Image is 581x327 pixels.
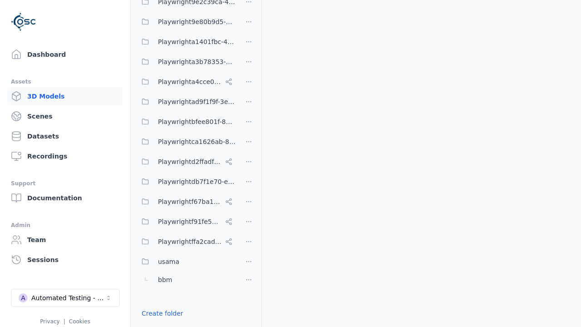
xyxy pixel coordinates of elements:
[158,256,179,267] span: usama
[136,305,189,322] button: Create folder
[11,76,119,87] div: Assets
[136,113,236,131] button: Playwrightbfee801f-8be1-42a6-b774-94c49e43b650
[158,16,236,27] span: Playwright9e80b9d5-ab0b-4e8f-a3de-da46b25b8298
[7,127,123,145] a: Datasets
[158,176,236,187] span: Playwrightdb7f1e70-e54d-4da7-b38d-464ac70cc2ba
[7,147,123,165] a: Recordings
[158,274,172,285] span: bbm
[158,96,236,107] span: Playwrightad9f1f9f-3e6a-4231-8f19-c506bf64a382
[158,216,222,227] span: Playwrightf91fe523-dd75-44f3-a953-451f6070cb42
[11,9,36,35] img: Logo
[40,318,59,325] a: Privacy
[11,178,119,189] div: Support
[136,33,236,51] button: Playwrighta1401fbc-43d7-48dd-a309-be935d99d708
[142,309,183,318] a: Create folder
[136,13,236,31] button: Playwright9e80b9d5-ab0b-4e8f-a3de-da46b25b8298
[158,76,222,87] span: Playwrighta4cce06a-a8e6-4c0d-bfc1-93e8d78d750a
[136,153,236,171] button: Playwrightd2ffadf0-c973-454c-8fcf-dadaeffcb802
[7,87,123,105] a: 3D Models
[11,289,120,307] button: Select a workspace
[7,189,123,207] a: Documentation
[158,116,236,127] span: Playwrightbfee801f-8be1-42a6-b774-94c49e43b650
[158,56,236,67] span: Playwrighta3b78353-5999-46c5-9eab-70007203469a
[19,293,28,302] div: A
[136,193,236,211] button: Playwrightf67ba199-386a-42d1-aebc-3b37e79c7296
[136,133,236,151] button: Playwrightca1626ab-8cec-4ddc-b85a-2f9392fe08d1
[136,93,236,111] button: Playwrightad9f1f9f-3e6a-4231-8f19-c506bf64a382
[31,293,105,302] div: Automated Testing - Playwright
[136,213,236,231] button: Playwrightf91fe523-dd75-44f3-a953-451f6070cb42
[136,173,236,191] button: Playwrightdb7f1e70-e54d-4da7-b38d-464ac70cc2ba
[7,251,123,269] a: Sessions
[7,107,123,125] a: Scenes
[136,73,236,91] button: Playwrighta4cce06a-a8e6-4c0d-bfc1-93e8d78d750a
[7,45,123,64] a: Dashboard
[69,318,90,325] a: Cookies
[136,53,236,71] button: Playwrighta3b78353-5999-46c5-9eab-70007203469a
[158,196,222,207] span: Playwrightf67ba199-386a-42d1-aebc-3b37e79c7296
[7,231,123,249] a: Team
[158,156,222,167] span: Playwrightd2ffadf0-c973-454c-8fcf-dadaeffcb802
[158,36,236,47] span: Playwrighta1401fbc-43d7-48dd-a309-be935d99d708
[136,271,236,289] button: bbm
[158,236,222,247] span: Playwrightffa2cad8-0214-4c2f-a758-8e9593c5a37e
[136,253,236,271] button: usama
[64,318,65,325] span: |
[136,233,236,251] button: Playwrightffa2cad8-0214-4c2f-a758-8e9593c5a37e
[158,136,236,147] span: Playwrightca1626ab-8cec-4ddc-b85a-2f9392fe08d1
[11,220,119,231] div: Admin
